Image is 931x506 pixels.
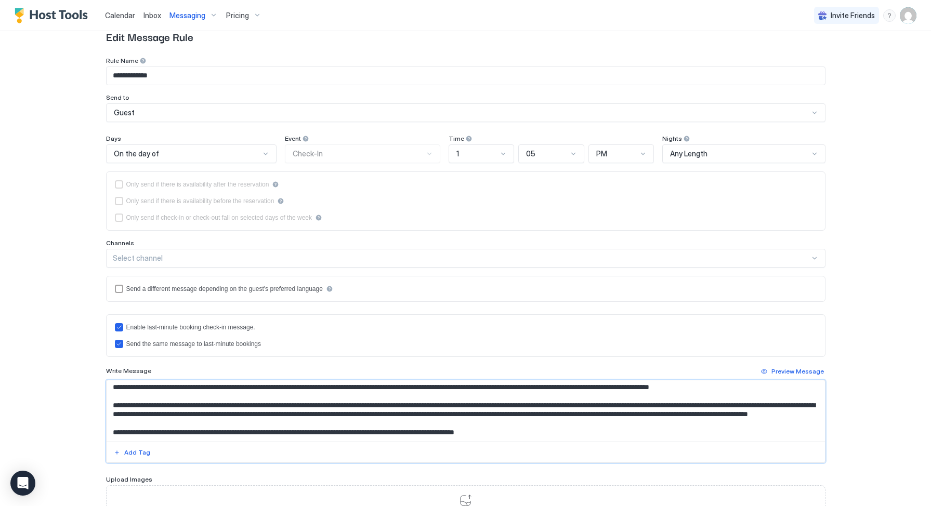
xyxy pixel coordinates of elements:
[143,10,161,21] a: Inbox
[143,11,161,20] span: Inbox
[106,135,121,142] span: Days
[126,181,269,188] div: Only send if there is availability after the reservation
[114,108,135,117] span: Guest
[883,9,896,22] div: menu
[112,446,152,459] button: Add Tag
[15,8,93,23] a: Host Tools Logo
[124,448,150,457] div: Add Tag
[759,365,825,378] button: Preview Message
[113,254,810,263] div: Select channel
[106,57,138,64] span: Rule Name
[526,149,535,158] span: 05
[10,471,35,496] div: Open Intercom Messenger
[126,340,261,348] div: Send the same message to last-minute bookings
[105,11,135,20] span: Calendar
[831,11,875,20] span: Invite Friends
[106,29,825,44] span: Edit Message Rule
[115,197,817,205] div: beforeReservation
[106,475,152,483] span: Upload Images
[106,367,151,375] span: Write Message
[115,180,817,189] div: afterReservation
[115,214,817,222] div: isLimited
[126,285,323,292] div: Send a different message depending on the guest's preferred language
[670,149,707,158] span: Any Length
[106,94,129,101] span: Send to
[596,149,607,158] span: PM
[115,323,817,331] div: lastMinuteMessageEnabled
[115,340,817,348] div: lastMinuteMessageIsTheSame
[105,10,135,21] a: Calendar
[126,214,312,221] div: Only send if check-in or check-out fall on selected days of the week
[662,135,682,142] span: Nights
[226,11,249,20] span: Pricing
[126,324,255,331] div: Enable last-minute booking check-in message.
[106,239,134,247] span: Channels
[114,149,159,158] span: On the day of
[115,285,817,293] div: languagesEnabled
[169,11,205,20] span: Messaging
[900,7,916,24] div: User profile
[126,197,274,205] div: Only send if there is availability before the reservation
[449,135,464,142] span: Time
[456,149,459,158] span: 1
[107,67,825,85] input: Input Field
[771,367,824,376] div: Preview Message
[107,380,825,442] textarea: Input Field
[285,135,301,142] span: Event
